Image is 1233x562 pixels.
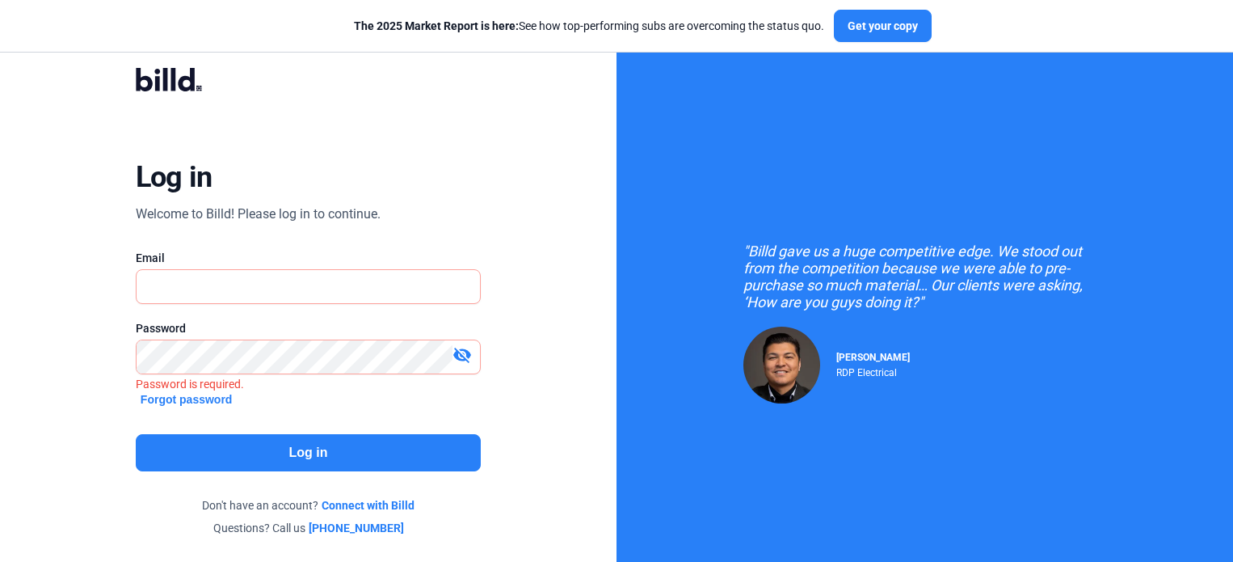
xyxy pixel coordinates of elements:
[136,320,481,336] div: Password
[834,10,932,42] button: Get your copy
[309,520,404,536] a: [PHONE_NUMBER]
[136,205,381,224] div: Welcome to Billd! Please log in to continue.
[136,434,481,471] button: Log in
[136,520,481,536] div: Questions? Call us
[136,250,481,266] div: Email
[452,345,472,365] mat-icon: visibility_off
[836,352,910,363] span: [PERSON_NAME]
[136,378,244,391] i: Password is required.
[136,159,213,195] div: Log in
[322,497,415,513] a: Connect with Billd
[354,18,824,34] div: See how top-performing subs are overcoming the status quo.
[136,497,481,513] div: Don't have an account?
[743,243,1107,311] div: "Billd gave us a huge competitive edge. We stood out from the competition because we were able to...
[836,363,910,378] div: RDP Electrical
[354,19,519,32] span: The 2025 Market Report is here:
[136,391,238,408] button: Forgot password
[743,327,820,404] img: Raul Pacheco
